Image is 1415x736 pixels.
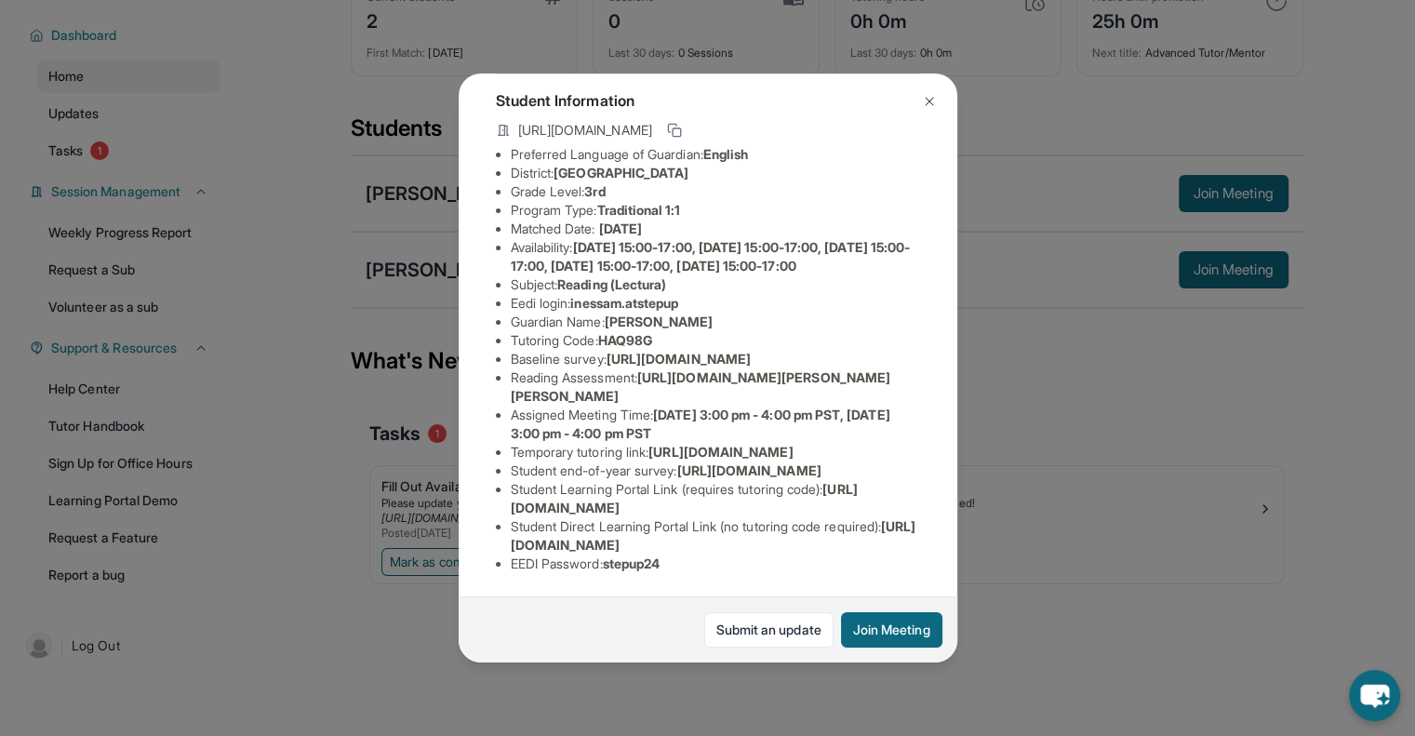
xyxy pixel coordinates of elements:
h4: Student Information [496,89,920,112]
li: Subject : [511,275,920,294]
span: English [703,146,749,162]
span: HAQ98G [598,332,652,348]
span: [GEOGRAPHIC_DATA] [554,165,688,181]
span: [DATE] [599,221,642,236]
li: Program Type: [511,201,920,220]
span: Traditional 1:1 [596,202,680,218]
li: Student end-of-year survey : [511,462,920,480]
button: Join Meeting [841,612,942,648]
img: Close Icon [922,94,937,109]
li: Tutoring Code : [511,331,920,350]
li: Assigned Meeting Time : [511,406,920,443]
span: [PERSON_NAME] [605,314,714,329]
li: Eedi login : [511,294,920,313]
li: District: [511,164,920,182]
span: [URL][DOMAIN_NAME] [518,121,652,140]
span: [DATE] 3:00 pm - 4:00 pm PST, [DATE] 3:00 pm - 4:00 pm PST [511,407,890,441]
li: Matched Date: [511,220,920,238]
li: Guardian Name : [511,313,920,331]
span: stepup24 [603,555,661,571]
button: chat-button [1349,670,1400,721]
li: Baseline survey : [511,350,920,368]
span: 3rd [584,183,605,199]
li: EEDI Password : [511,555,920,573]
span: [URL][DOMAIN_NAME] [676,462,821,478]
li: Availability: [511,238,920,275]
span: [DATE] 15:00-17:00, [DATE] 15:00-17:00, [DATE] 15:00-17:00, [DATE] 15:00-17:00, [DATE] 15:00-17:00 [511,239,911,274]
span: [URL][DOMAIN_NAME] [607,351,751,367]
span: Reading (Lectura) [557,276,666,292]
span: [URL][DOMAIN_NAME][PERSON_NAME][PERSON_NAME] [511,369,891,404]
span: inessam.atstepup [570,295,678,311]
span: [URL][DOMAIN_NAME] [648,444,793,460]
li: Student Direct Learning Portal Link (no tutoring code required) : [511,517,920,555]
a: Submit an update [704,612,834,648]
li: Student Learning Portal Link (requires tutoring code) : [511,480,920,517]
button: Copy link [663,119,686,141]
li: Grade Level: [511,182,920,201]
li: Preferred Language of Guardian: [511,145,920,164]
li: Reading Assessment : [511,368,920,406]
li: Temporary tutoring link : [511,443,920,462]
